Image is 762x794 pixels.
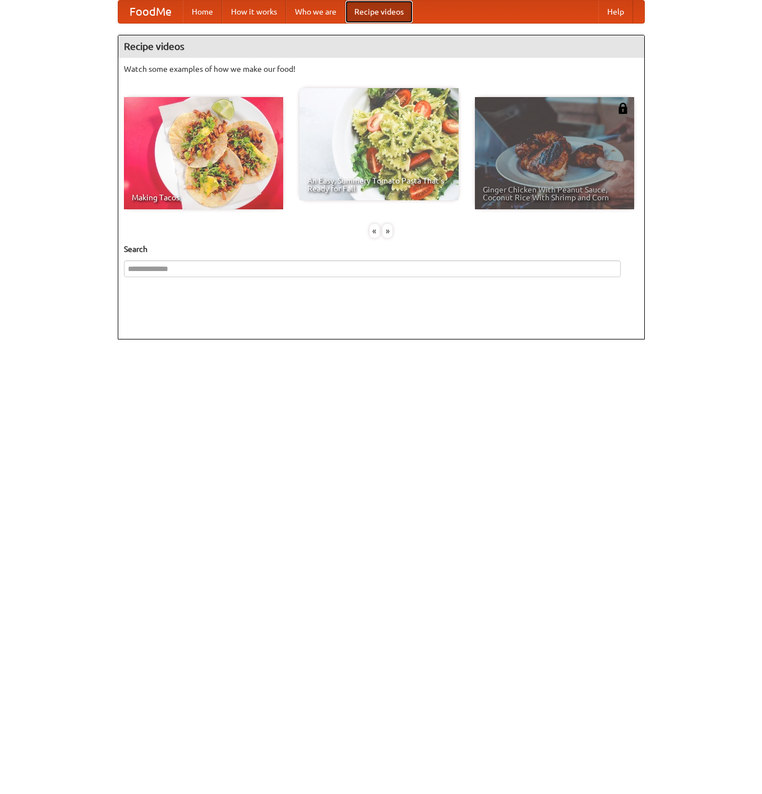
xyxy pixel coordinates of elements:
a: Who we are [286,1,345,23]
a: Help [598,1,633,23]
a: An Easy, Summery Tomato Pasta That's Ready for Fall [299,88,459,200]
img: 483408.png [617,103,629,114]
a: Home [183,1,222,23]
div: » [382,224,392,238]
a: Making Tacos [124,97,283,209]
a: How it works [222,1,286,23]
p: Watch some examples of how we make our food! [124,63,639,75]
a: FoodMe [118,1,183,23]
h4: Recipe videos [118,35,644,58]
a: Recipe videos [345,1,413,23]
h5: Search [124,244,639,255]
span: An Easy, Summery Tomato Pasta That's Ready for Fall [307,177,451,192]
div: « [370,224,380,238]
span: Making Tacos [132,194,275,201]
